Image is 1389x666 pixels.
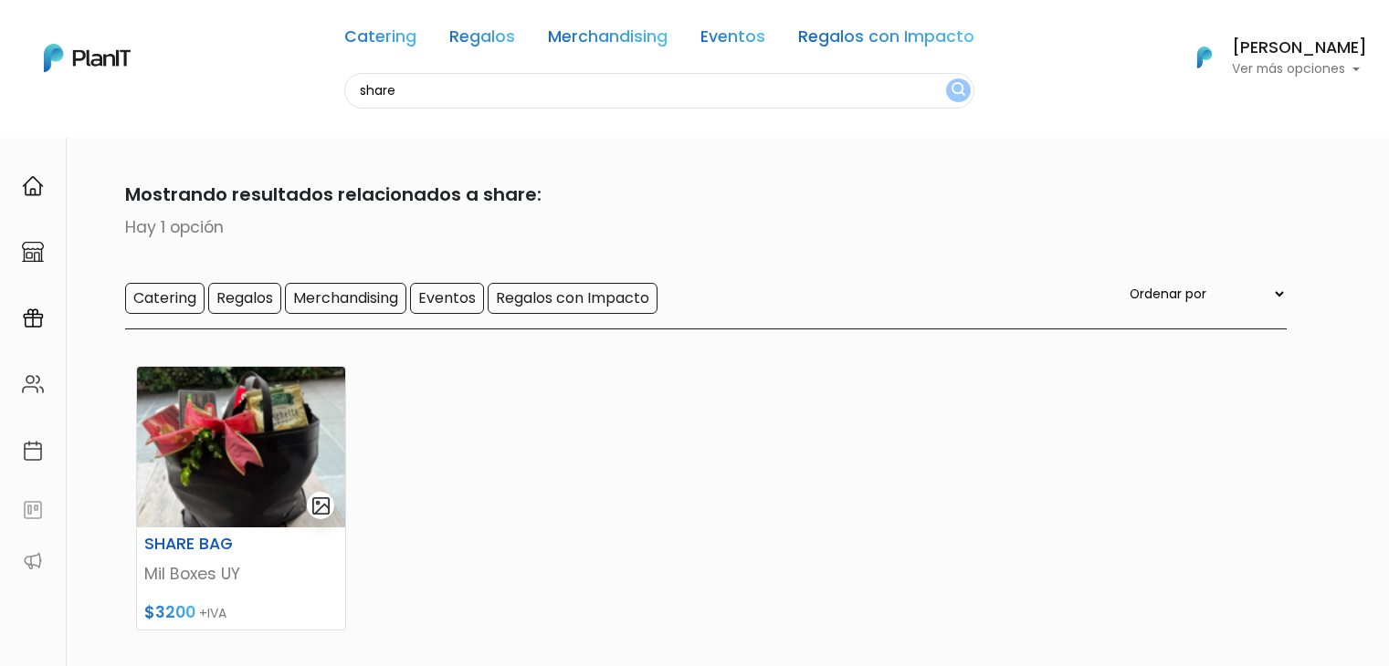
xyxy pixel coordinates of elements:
p: Mil Boxes UY [144,562,338,586]
img: partners-52edf745621dab592f3b2c58e3bca9d71375a7ef29c3b500c9f145b62cc070d4.svg [22,550,44,572]
input: Catering [125,283,205,314]
h6: [PERSON_NAME] [1232,40,1367,57]
button: PlanIt Logo [PERSON_NAME] Ver más opciones [1173,34,1367,81]
input: Regalos [208,283,281,314]
p: Ver más opciones [1232,63,1367,76]
a: Regalos con Impacto [798,29,974,51]
input: Regalos con Impacto [488,283,658,314]
a: Catering [344,29,416,51]
a: Eventos [700,29,765,51]
img: marketplace-4ceaa7011d94191e9ded77b95e3339b90024bf715f7c57f8cf31f2d8c509eaba.svg [22,241,44,263]
img: people-662611757002400ad9ed0e3c099ab2801c6687ba6c219adb57efc949bc21e19d.svg [22,373,44,395]
img: PlanIt Logo [1184,37,1225,78]
input: Merchandising [285,283,406,314]
img: calendar-87d922413cdce8b2cf7b7f5f62616a5cf9e4887200fb71536465627b3292af00.svg [22,440,44,462]
img: home-e721727adea9d79c4d83392d1f703f7f8bce08238fde08b1acbfd93340b81755.svg [22,175,44,197]
a: gallery-light SHARE BAG Mil Boxes UY $3200 +IVA [136,366,346,630]
a: Regalos [449,29,515,51]
img: search_button-432b6d5273f82d61273b3651a40e1bd1b912527efae98b1b7a1b2c0702e16a8d.svg [952,82,965,99]
img: PlanIt Logo [44,44,131,72]
span: +IVA [199,604,226,622]
p: Hay 1 opción [103,215,1287,239]
p: Mostrando resultados relacionados a share: [103,181,1287,208]
img: gallery-light [310,495,331,516]
img: thumb_Captura_de_pantalla_2025-10-07_172051.png [137,367,345,527]
span: $3200 [144,601,195,623]
input: Buscá regalos, desayunos, y más [344,73,974,109]
img: campaigns-02234683943229c281be62815700db0a1741e53638e28bf9629b52c665b00959.svg [22,307,44,329]
a: Merchandising [548,29,668,51]
img: feedback-78b5a0c8f98aac82b08bfc38622c3050aee476f2c9584af64705fc4e61158814.svg [22,499,44,521]
h6: SHARE BAG [133,535,278,554]
input: Eventos [410,283,484,314]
